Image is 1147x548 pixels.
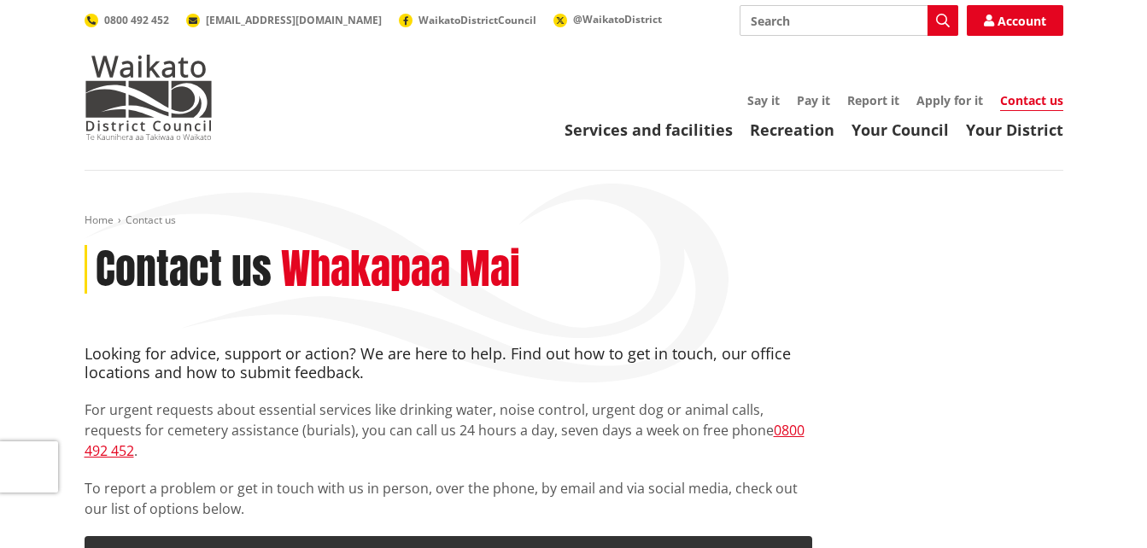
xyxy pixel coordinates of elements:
[747,92,780,108] a: Say it
[186,13,382,27] a: [EMAIL_ADDRESS][DOMAIN_NAME]
[281,245,520,294] h2: Whakapaa Mai
[85,345,812,382] h4: Looking for advice, support or action? We are here to help. Find out how to get in touch, our off...
[418,13,536,27] span: WaikatoDistrictCouncil
[96,245,272,294] h1: Contact us
[85,213,1063,228] nav: breadcrumb
[797,92,830,108] a: Pay it
[126,213,176,227] span: Contact us
[565,120,733,140] a: Services and facilities
[847,92,899,108] a: Report it
[85,399,812,461] p: For urgent requests about essential services like drinking water, noise control, urgent dog or an...
[750,120,834,140] a: Recreation
[966,120,1063,140] a: Your District
[85,478,812,519] p: To report a problem or get in touch with us in person, over the phone, by email and via social me...
[206,13,382,27] span: [EMAIL_ADDRESS][DOMAIN_NAME]
[85,55,213,140] img: Waikato District Council - Te Kaunihera aa Takiwaa o Waikato
[85,213,114,227] a: Home
[85,421,805,460] a: 0800 492 452
[967,5,1063,36] a: Account
[553,12,662,26] a: @WaikatoDistrict
[573,12,662,26] span: @WaikatoDistrict
[851,120,949,140] a: Your Council
[740,5,958,36] input: Search input
[104,13,169,27] span: 0800 492 452
[1000,92,1063,111] a: Contact us
[85,13,169,27] a: 0800 492 452
[916,92,983,108] a: Apply for it
[399,13,536,27] a: WaikatoDistrictCouncil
